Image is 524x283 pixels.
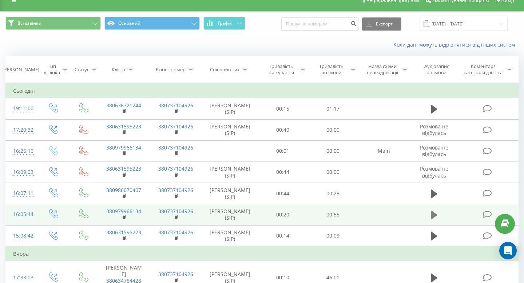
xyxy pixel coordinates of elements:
[106,187,141,194] a: 380986070407
[202,204,258,225] td: [PERSON_NAME] (SIP)
[106,102,141,109] a: 380636721244
[106,229,141,236] a: 380631595223
[202,119,258,140] td: [PERSON_NAME] (SIP)
[106,123,141,130] a: 380631595223
[265,63,298,76] div: Тривалість очікування
[308,225,358,247] td: 00:09
[281,17,358,31] input: Пошук за номером
[13,207,31,222] div: 16:05:44
[420,144,448,158] span: Розмова не відбулась
[362,17,401,31] button: Експорт
[158,208,193,215] a: 380737104926
[158,144,193,151] a: 380737104926
[5,17,101,30] button: Всі дзвінки
[156,67,186,73] div: Бізнес номер
[308,119,358,140] td: 00:00
[13,229,31,243] div: 15:08:42
[202,183,258,204] td: [PERSON_NAME] (SIP)
[13,144,31,158] div: 16:26:16
[104,17,200,30] button: Основний
[17,20,41,26] span: Всі дзвінки
[210,67,240,73] div: Співробітник
[258,98,308,119] td: 00:15
[499,242,517,259] div: Open Intercom Messenger
[308,204,358,225] td: 00:55
[462,63,504,76] div: Коментар/категорія дзвінка
[202,225,258,247] td: [PERSON_NAME] (SIP)
[417,63,456,76] div: Аудіозапис розмови
[75,67,89,73] div: Статус
[203,17,245,30] button: Графік
[420,165,448,179] span: Розмова не відбулась
[365,63,400,76] div: Назва схеми переадресації
[393,41,519,48] a: Коли дані можуть відрізнятися вiд інших систем
[258,225,308,247] td: 00:14
[44,63,60,76] div: Тип дзвінка
[420,123,448,136] span: Розмова не відбулась
[13,101,31,116] div: 19:11:00
[13,186,31,200] div: 16:07:11
[258,162,308,183] td: 00:44
[308,162,358,183] td: 00:00
[218,21,232,26] span: Графік
[308,140,358,162] td: 00:00
[258,140,308,162] td: 00:01
[158,271,193,278] a: 380737104926
[358,140,410,162] td: Main
[158,165,193,172] a: 380737104926
[158,229,193,236] a: 380737104926
[106,208,141,215] a: 380979966134
[3,67,39,73] div: [PERSON_NAME]
[158,187,193,194] a: 380737104926
[258,119,308,140] td: 00:40
[258,183,308,204] td: 00:44
[106,165,141,172] a: 380631595223
[6,84,519,98] td: Сьогодні
[13,123,31,137] div: 17:20:32
[158,123,193,130] a: 380737104926
[314,63,348,76] div: Тривалість розмови
[308,98,358,119] td: 01:17
[202,162,258,183] td: [PERSON_NAME] (SIP)
[106,144,141,151] a: 380979966134
[13,165,31,179] div: 16:09:03
[258,204,308,225] td: 00:20
[308,183,358,204] td: 00:28
[6,247,519,261] td: Вчора
[158,102,193,109] a: 380737104926
[112,67,126,73] div: Клієнт
[202,98,258,119] td: [PERSON_NAME] (SIP)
